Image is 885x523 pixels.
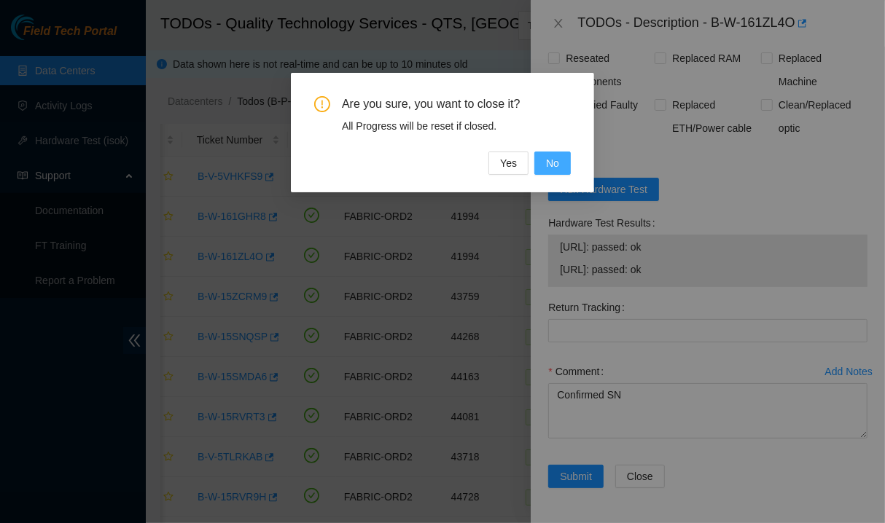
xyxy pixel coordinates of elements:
[546,155,559,171] span: No
[500,155,517,171] span: Yes
[534,152,571,175] button: No
[342,118,571,134] div: All Progress will be reset if closed.
[488,152,529,175] button: Yes
[342,96,571,112] span: Are you sure, you want to close it?
[314,96,330,112] span: exclamation-circle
